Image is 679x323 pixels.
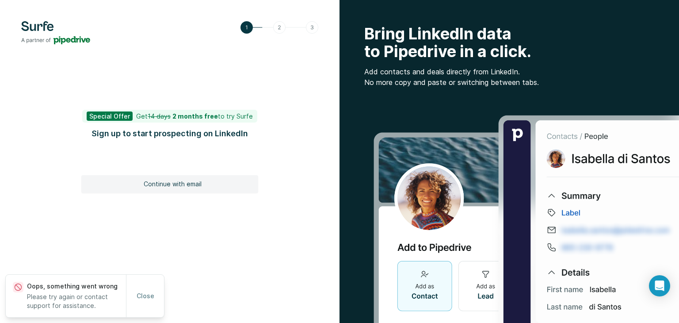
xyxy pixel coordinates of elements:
[77,151,263,171] iframe: To enrich screen reader interactions, please activate Accessibility in Grammarly extension settings
[137,292,154,300] span: Close
[364,66,654,77] p: Add contacts and deals directly from LinkedIn.
[130,288,160,304] button: Close
[87,112,133,121] span: Special Offer
[27,292,126,310] p: Please try again or contact support for assistance.
[148,112,171,120] s: 14 days
[374,115,679,323] img: Surfe Stock Photo - Selling good vibes
[649,275,670,296] div: Open Intercom Messenger
[172,112,218,120] b: 2 months free
[240,21,318,34] img: Step 1
[81,127,258,140] h1: Sign up to start prospecting on LinkedIn
[144,180,202,188] span: Continue with email
[364,77,654,88] p: No more copy and paste or switching between tabs.
[364,25,654,60] h1: Bring LinkedIn data to Pipedrive in a click.
[21,21,90,44] img: Surfe's logo
[136,112,253,120] span: Get to try Surfe
[27,282,126,291] p: Oops, something went wrong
